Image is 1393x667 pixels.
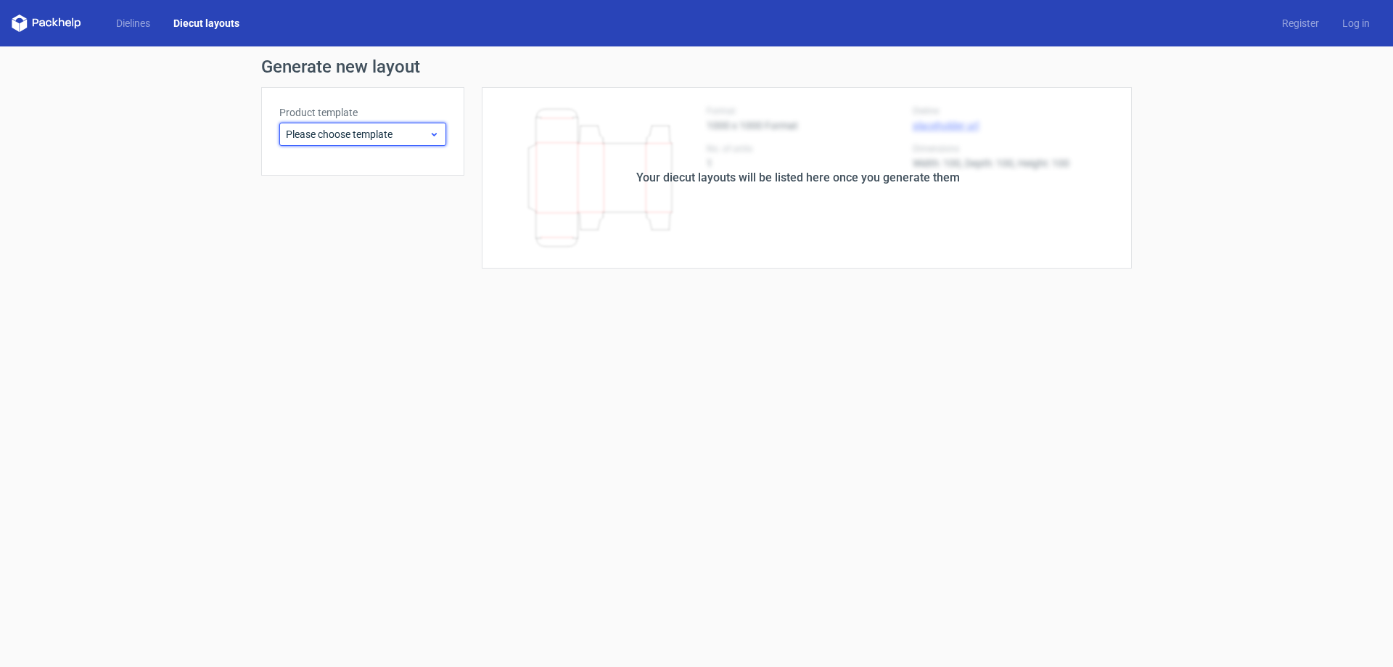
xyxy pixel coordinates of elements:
a: Diecut layouts [162,16,251,30]
label: Product template [279,105,446,120]
h1: Generate new layout [261,58,1132,75]
a: Register [1270,16,1331,30]
a: Dielines [104,16,162,30]
a: Log in [1331,16,1381,30]
div: Your diecut layouts will be listed here once you generate them [636,169,960,187]
span: Please choose template [286,127,429,142]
